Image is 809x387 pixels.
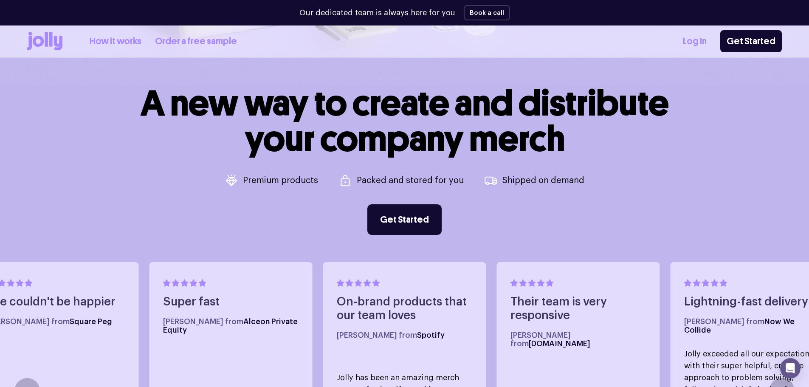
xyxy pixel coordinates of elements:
a: Log In [683,34,707,48]
span: Square Peg [70,318,112,325]
h5: [PERSON_NAME] from [163,317,299,334]
div: Open Intercom Messenger [780,358,801,379]
h4: On-brand products that our team loves [337,295,473,322]
p: Packed and stored for you [357,176,464,185]
h4: Their team is very responsive [510,295,646,322]
span: [DOMAIN_NAME] [529,340,590,347]
p: Our dedicated team is always here for you [299,7,455,19]
h4: Super fast [163,295,299,309]
h5: [PERSON_NAME] from [510,331,646,348]
p: Shipped on demand [502,176,584,185]
a: Order a free sample [155,34,237,48]
a: How it works [90,34,141,48]
a: Get Started [367,204,442,235]
span: Spotify [417,331,445,339]
p: Premium products [243,176,318,185]
h1: A new way to create and distribute your company merch [141,85,669,157]
button: Book a call [464,5,510,20]
a: Get Started [720,30,782,52]
h5: [PERSON_NAME] from [337,331,473,339]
